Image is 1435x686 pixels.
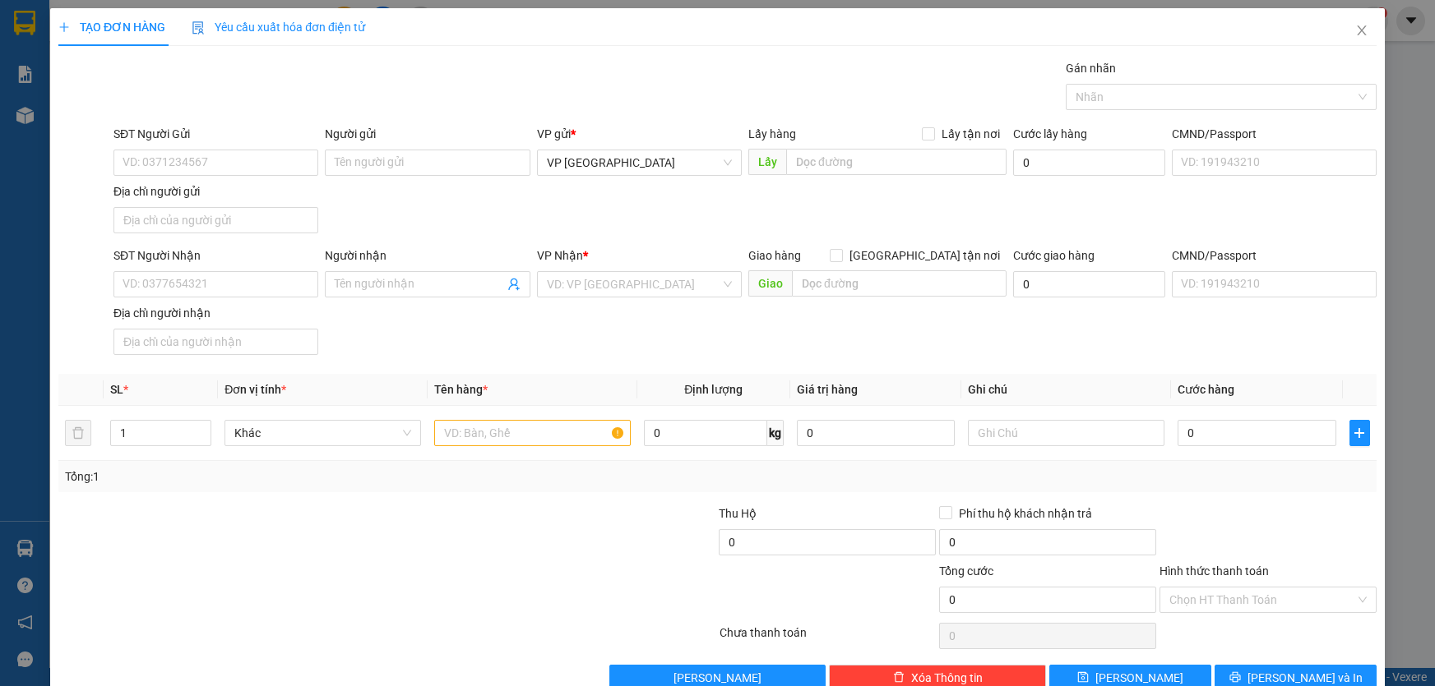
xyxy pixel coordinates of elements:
[952,504,1099,523] span: Phí thu hộ khách nhận trả
[1172,125,1377,143] div: CMND/Passport
[767,420,784,446] span: kg
[1172,246,1377,265] div: CMND/Passport
[797,383,858,396] span: Giá trị hàng
[1178,383,1234,396] span: Cước hàng
[113,207,318,233] input: Địa chỉ của người gửi
[65,420,91,446] button: delete
[1229,671,1241,684] span: printer
[113,182,318,200] div: Địa chỉ người gửi
[748,249,801,262] span: Giao hàng
[110,383,123,396] span: SL
[939,564,993,578] span: Tổng cước
[325,246,530,265] div: Người nhận
[1339,8,1385,54] button: Close
[113,329,318,355] input: Địa chỉ của người nhận
[58,21,165,34] span: TẠO ĐƠN HÀNG
[1013,271,1165,297] input: Cước giao hàng
[192,21,365,34] span: Yêu cầu xuất hóa đơn điện tử
[325,125,530,143] div: Người gửi
[1349,420,1370,446] button: plus
[434,420,631,446] input: VD: Bàn, Ghế
[537,125,742,143] div: VP gửi
[719,507,757,520] span: Thu Hộ
[192,21,205,35] img: icon
[507,278,521,291] span: user-add
[537,249,583,262] span: VP Nhận
[1066,62,1116,75] label: Gán nhãn
[748,270,792,297] span: Giao
[1350,426,1369,440] span: plus
[113,125,318,143] div: SĐT Người Gửi
[748,127,796,140] span: Lấy hàng
[935,125,1007,143] span: Lấy tận nơi
[1013,249,1095,262] label: Cước giao hàng
[65,467,554,486] div: Tổng: 1
[718,624,938,652] div: Chưa thanh toán
[113,304,318,322] div: Địa chỉ người nhận
[58,21,70,33] span: plus
[797,420,956,446] input: 0
[748,149,786,175] span: Lấy
[547,150,732,175] span: VP Đà Nẵng
[113,246,318,265] div: SĐT Người Nhận
[225,383,286,396] span: Đơn vị tính
[792,270,1007,297] input: Dọc đường
[1077,671,1089,684] span: save
[843,246,1007,265] span: [GEOGRAPHIC_DATA] tận nơi
[961,374,1171,406] th: Ghi chú
[684,383,743,396] span: Định lượng
[1013,150,1165,176] input: Cước lấy hàng
[893,671,905,684] span: delete
[968,420,1164,446] input: Ghi Chú
[1013,127,1087,140] label: Cước lấy hàng
[434,383,488,396] span: Tên hàng
[1355,24,1368,37] span: close
[234,421,411,445] span: Khác
[1160,564,1269,578] label: Hình thức thanh toán
[786,149,1007,175] input: Dọc đường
